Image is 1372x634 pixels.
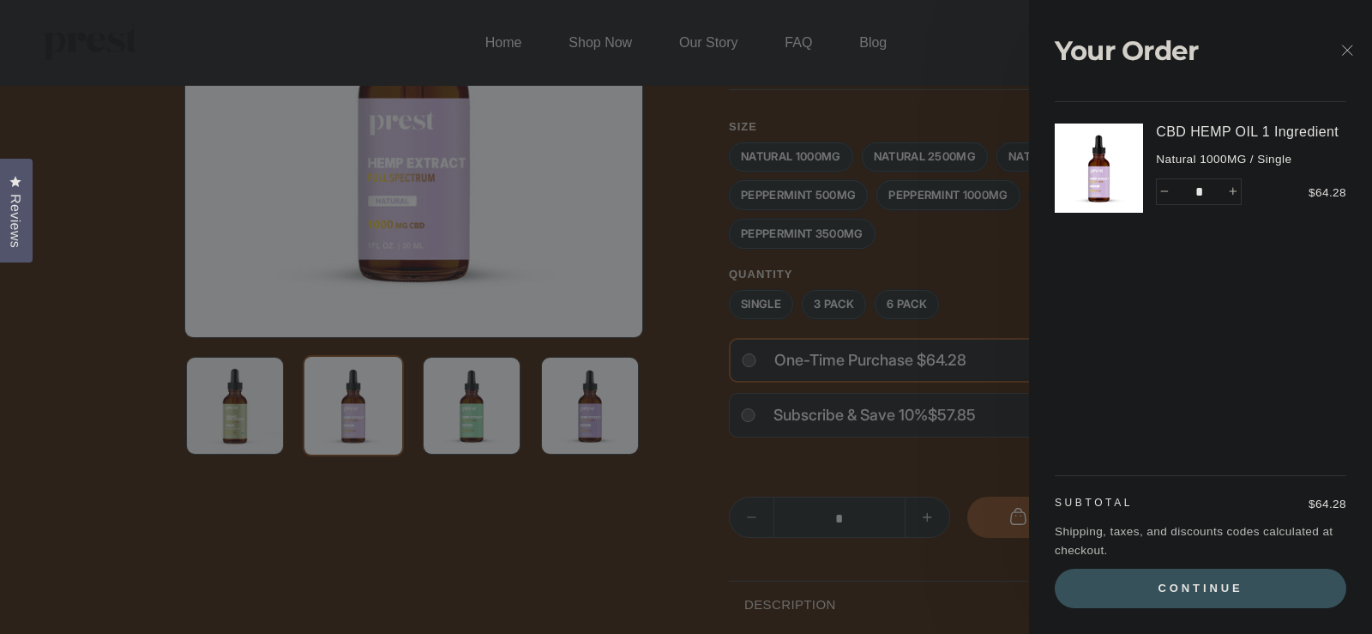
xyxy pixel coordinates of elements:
[1156,143,1346,169] span: Natural 1000MG / Single
[4,194,27,248] span: Reviews
[1156,121,1346,143] a: CBD HEMP OIL 1 Ingredient
[1055,522,1346,560] p: Shipping, taxes, and discounts codes calculated at checkout.
[1225,178,1242,206] button: Increase item quantity by one
[1200,495,1346,514] p: $64.28
[1156,178,1173,206] button: Reduce item quantity by one
[1055,569,1346,608] button: Continue
[1055,10,1297,92] div: Your Order
[1309,186,1346,199] span: $64.28
[1055,495,1200,511] p: Subtotal
[1156,178,1242,206] input: quantity
[1055,124,1143,212] img: CBD HEMP OIL 1 Ingredient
